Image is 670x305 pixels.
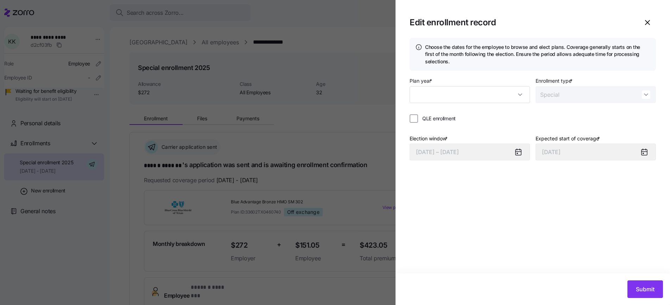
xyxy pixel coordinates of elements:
[536,135,601,142] label: Expected start of coverage
[536,86,656,103] input: Enrollment type
[410,135,449,142] label: Election window
[636,285,655,293] span: Submit
[536,77,574,85] label: Enrollment type
[536,144,656,160] input: MM/DD/YYYY
[410,17,633,28] h1: Edit enrollment record
[425,44,650,65] h4: Choose the dates for the employee to browse and elect plans. Coverage generally starts on the fir...
[422,115,456,122] span: QLE enrollment
[410,144,530,160] button: [DATE] – [DATE]
[627,280,663,298] button: Submit
[410,77,434,85] label: Plan year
